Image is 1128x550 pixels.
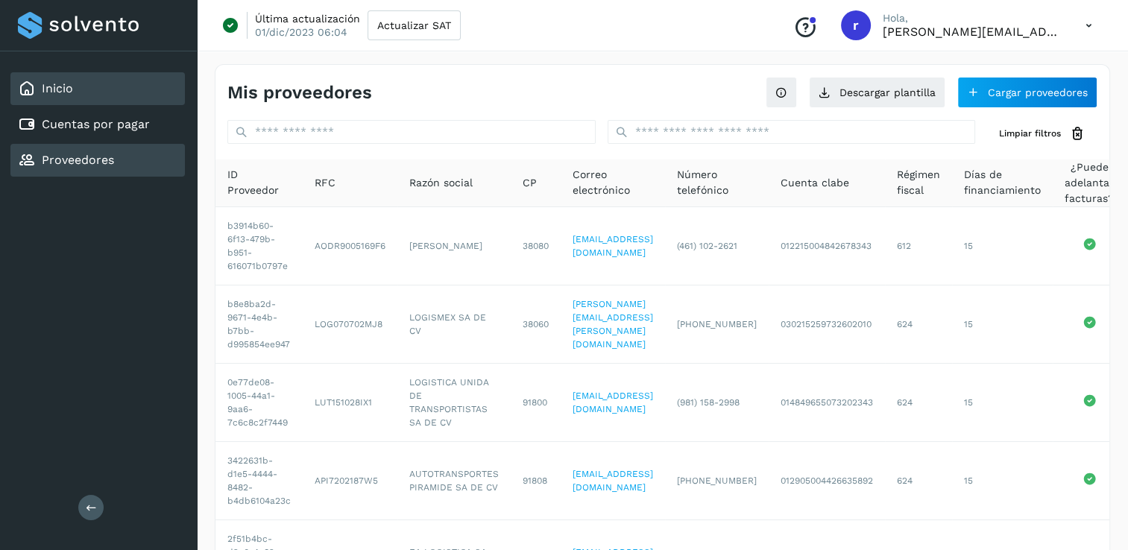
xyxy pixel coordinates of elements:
td: 624 [885,364,952,442]
td: AUTOTRANSPORTES PIRAMIDE SA DE CV [397,442,511,520]
td: 612 [885,207,952,285]
td: 0e77de08-1005-44a1-9aa6-7c6c8c2f7449 [215,364,303,442]
div: Cuentas por pagar [10,108,185,141]
button: Limpiar filtros [987,120,1097,148]
span: CP [523,175,537,191]
span: Número telefónico [677,167,757,198]
td: 15 [952,207,1053,285]
span: Cuenta clabe [781,175,849,191]
td: b8e8ba2d-9671-4e4b-b7bb-d995854ee947 [215,285,303,364]
a: [PERSON_NAME][EMAIL_ADDRESS][PERSON_NAME][DOMAIN_NAME] [573,299,653,350]
td: 38060 [511,285,561,364]
a: Proveedores [42,153,114,167]
span: [PHONE_NUMBER] [677,319,757,329]
span: Régimen fiscal [897,167,940,198]
td: 91800 [511,364,561,442]
td: 030215259732602010 [769,285,885,364]
a: Inicio [42,81,73,95]
a: [EMAIL_ADDRESS][DOMAIN_NAME] [573,469,653,493]
button: Descargar plantilla [809,77,945,108]
td: 15 [952,285,1053,364]
td: 012215004842678343 [769,207,885,285]
span: (981) 158-2998 [677,397,740,408]
h4: Mis proveedores [227,82,372,104]
span: [PHONE_NUMBER] [677,475,757,486]
td: 38080 [511,207,561,285]
span: Limpiar filtros [999,127,1061,140]
button: Cargar proveedores [957,77,1097,108]
p: 01/dic/2023 06:04 [255,25,347,39]
p: Última actualización [255,12,360,25]
td: 15 [952,442,1053,520]
span: (461) 102-2621 [677,241,737,251]
td: 624 [885,442,952,520]
td: 012905004426635892 [769,442,885,520]
a: Cuentas por pagar [42,117,150,131]
td: AODR9005169F6 [303,207,397,285]
td: LOG070702MJ8 [303,285,397,364]
div: Inicio [10,72,185,105]
a: [EMAIL_ADDRESS][DOMAIN_NAME] [573,234,653,258]
td: 014849655073202343 [769,364,885,442]
button: Actualizar SAT [368,10,461,40]
p: Hola, [883,12,1062,25]
td: b3914b60-6f13-479b-b951-616071b0797e [215,207,303,285]
span: Correo electrónico [573,167,653,198]
td: 15 [952,364,1053,442]
td: LOGISTICA UNIDA DE TRANSPORTISTAS SA DE CV [397,364,511,442]
td: LOGISMEX SA DE CV [397,285,511,364]
p: rafael@summalogistik.com [883,25,1062,39]
td: API7202187W5 [303,442,397,520]
span: Días de financiamiento [964,167,1041,198]
span: ID Proveedor [227,167,291,198]
span: Actualizar SAT [377,20,451,31]
span: RFC [315,175,335,191]
td: 91808 [511,442,561,520]
td: [PERSON_NAME] [397,207,511,285]
a: [EMAIL_ADDRESS][DOMAIN_NAME] [573,391,653,414]
td: 3422631b-d1e5-4444-8482-b4db6104a23c [215,442,303,520]
td: 624 [885,285,952,364]
span: Razón social [409,175,473,191]
span: ¿Puede adelantar facturas? [1065,159,1114,206]
div: Proveedores [10,144,185,177]
td: LUT151028IX1 [303,364,397,442]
